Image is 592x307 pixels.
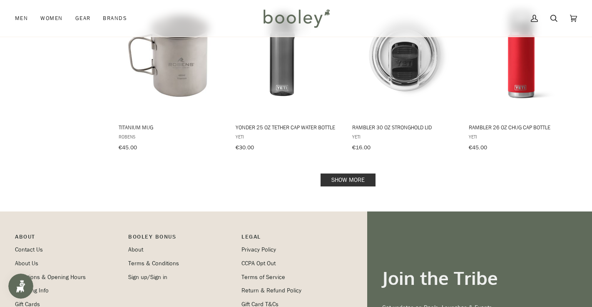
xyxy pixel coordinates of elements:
div: Pagination [119,176,577,184]
img: Robens Titanium Mug - Booley Galway [117,1,225,108]
a: Terms & Conditions [128,259,179,267]
a: Return & Refund Policy [241,287,301,294]
span: Brands [103,14,127,23]
a: Terms of Service [241,273,285,281]
a: About Us [15,259,38,267]
p: Pipeline_Footer Sub [241,232,346,245]
a: Show more [321,174,376,186]
img: Booley [260,6,333,30]
span: Rambler 30 oz Stronghold Lid [352,123,457,131]
span: Titanium Mug [119,123,224,131]
span: YETI [236,133,341,140]
span: Yonder 25 oz Tether Cap Water Bottle [236,123,341,131]
img: Yeti Rambler 30 oz Stronghold Lid - Booley Galway [351,1,458,108]
a: About [128,246,143,254]
iframe: Button to open loyalty program pop-up [8,274,33,299]
a: CCPA Opt Out [241,259,276,267]
span: Gear [75,14,91,23]
span: €45.00 [469,143,487,151]
p: Booley Bonus [128,232,233,245]
a: Locations & Opening Hours [15,273,86,281]
p: Pipeline_Footer Main [15,232,120,245]
span: YETI [352,133,457,140]
span: €30.00 [236,143,254,151]
a: Contact Us [15,246,43,254]
span: Rambler 26 oz Chug Cap Bottle [469,123,574,131]
img: Yeti Yonder Tether 750ml Water Bottle Charcoal - Booley Galway [234,1,342,108]
a: Privacy Policy [241,246,276,254]
span: Men [15,14,28,23]
span: Robens [119,133,224,140]
a: Sign up/Sign in [128,273,167,281]
span: €45.00 [119,143,137,151]
span: €16.00 [352,143,371,151]
h3: Join the Tribe [382,267,577,289]
span: Women [40,14,62,23]
span: YETI [469,133,574,140]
